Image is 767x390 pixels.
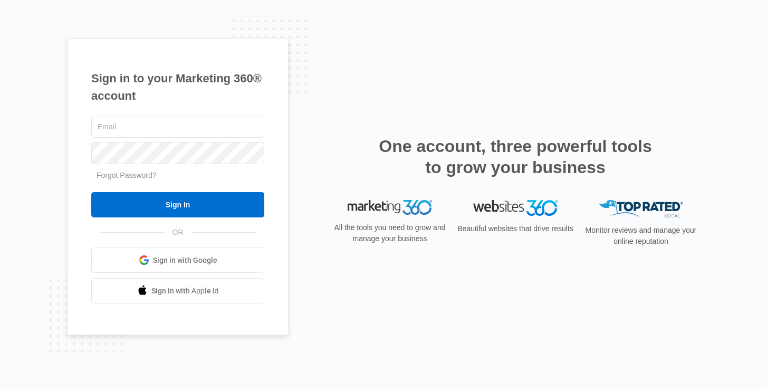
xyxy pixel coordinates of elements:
[151,286,219,297] span: Sign in with Apple Id
[456,223,574,234] p: Beautiful websites that drive results
[582,225,700,247] p: Monitor reviews and manage your online reputation
[91,248,264,273] a: Sign in with Google
[91,192,264,217] input: Sign In
[376,136,655,178] h2: One account, three powerful tools to grow your business
[331,222,449,244] p: All the tools you need to grow and manage your business
[473,200,558,215] img: Websites 360
[348,200,432,215] img: Marketing 360
[91,70,264,104] h1: Sign in to your Marketing 360® account
[91,116,264,138] input: Email
[599,200,683,217] img: Top Rated Local
[97,171,157,179] a: Forgot Password?
[153,255,217,266] span: Sign in with Google
[91,278,264,303] a: Sign in with Apple Id
[165,227,191,238] span: OR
